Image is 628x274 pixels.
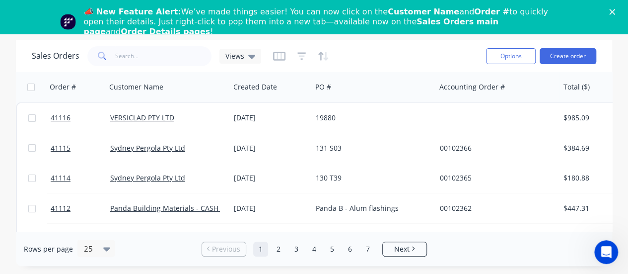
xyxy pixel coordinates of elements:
[51,103,110,133] a: 41116
[110,143,185,153] a: Sydney Pergola Pty Ltd
[563,143,622,153] div: $384.69
[474,7,509,16] b: Order #
[84,7,553,37] div: We’ve made things easier! You can now click on the and to quickly open their details. Just right-...
[316,113,426,123] div: 19880
[32,51,79,61] h1: Sales Orders
[51,224,110,254] a: 41079
[24,244,73,254] span: Rows per page
[316,143,426,153] div: 131 S03
[594,240,618,264] iframe: Intercom live chat
[360,242,375,257] a: Page 7
[51,143,70,153] span: 41115
[84,17,498,36] b: Sales Orders main page
[563,82,590,92] div: Total ($)
[316,203,426,213] div: Panda B - Alum flashings
[51,133,110,163] a: 41115
[439,143,550,153] div: 00102366
[563,173,622,183] div: $180.88
[563,113,622,123] div: $985.09
[563,203,622,213] div: $447.31
[60,14,76,30] img: Profile image for Team
[115,46,212,66] input: Search...
[234,113,308,123] div: [DATE]
[343,242,357,257] a: Page 6
[51,113,70,123] span: 41116
[234,143,308,153] div: [DATE]
[84,7,181,16] b: 📣 New Feature Alert:
[202,244,246,254] a: Previous page
[271,242,286,257] a: Page 2
[394,244,410,254] span: Next
[110,113,174,122] a: VERSICLAD PTY LTD
[316,173,426,183] div: 130 T39
[315,82,331,92] div: PO #
[253,242,268,257] a: Page 1 is your current page
[540,48,596,64] button: Create order
[486,48,536,64] button: Options
[51,163,110,193] a: 41114
[439,203,550,213] div: 00102362
[198,242,431,257] ul: Pagination
[439,82,505,92] div: Accounting Order #
[307,242,322,257] a: Page 4
[609,9,619,15] div: Close
[325,242,340,257] a: Page 5
[383,244,426,254] a: Next page
[51,193,110,223] a: 41112
[212,244,240,254] span: Previous
[121,27,210,36] b: Order Details pages
[110,203,236,213] a: Panda Building Materials - CASH SALE
[110,173,185,183] a: Sydney Pergola Pty Ltd
[234,203,308,213] div: [DATE]
[51,173,70,183] span: 41114
[109,82,163,92] div: Customer Name
[50,82,76,92] div: Order #
[289,242,304,257] a: Page 3
[439,173,550,183] div: 00102365
[51,203,70,213] span: 41112
[225,51,244,61] span: Views
[388,7,459,16] b: Customer Name
[233,82,277,92] div: Created Date
[234,173,308,183] div: [DATE]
